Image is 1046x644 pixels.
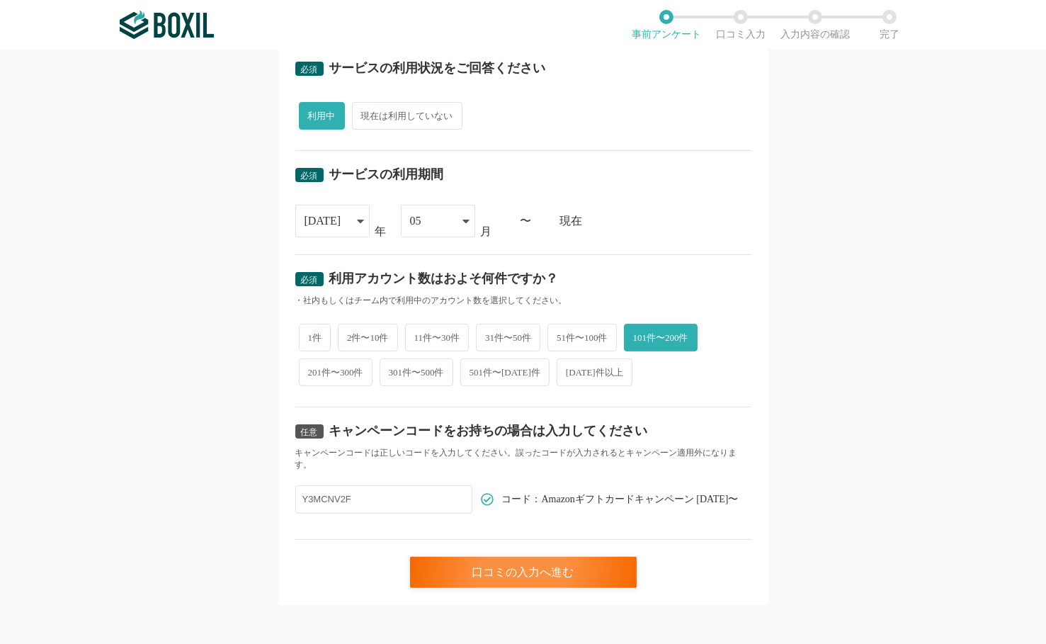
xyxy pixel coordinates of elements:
[778,10,853,40] li: 入力内容の確認
[853,10,927,40] li: 完了
[375,226,387,237] div: 年
[120,11,214,39] img: ボクシルSaaS_ロゴ
[405,324,470,351] span: 11件〜30件
[624,324,698,351] span: 101件〜200件
[329,424,648,437] div: キャンペーンコードをお持ちの場合は入力してください
[521,215,532,227] div: 〜
[299,324,331,351] span: 1件
[704,10,778,40] li: 口コミ入力
[301,64,318,74] span: 必須
[410,205,421,237] div: 05
[329,272,559,285] div: 利用アカウント数はおよそ何件ですか？
[305,205,341,237] div: [DATE]
[380,358,453,386] span: 301件〜500件
[352,102,462,130] span: 現在は利用していない
[560,215,751,227] div: 現在
[410,557,637,588] div: 口コミの入力へ進む
[329,168,444,181] div: サービスの利用期間
[460,358,550,386] span: 501件〜[DATE]件
[338,324,398,351] span: 2件〜10件
[301,427,318,437] span: 任意
[547,324,617,351] span: 51件〜100件
[295,447,751,471] div: キャンペーンコードは正しいコードを入力してください。誤ったコードが入力されるとキャンペーン適用外になります。
[299,102,345,130] span: 利用中
[476,324,540,351] span: 31件〜50件
[301,171,318,181] span: 必須
[630,10,704,40] li: 事前アンケート
[481,226,492,237] div: 月
[329,62,546,74] div: サービスの利用状況をご回答ください
[502,495,739,504] span: コード：Amazonギフトカードキャンペーン [DATE]〜
[295,295,751,307] div: ・社内もしくはチーム内で利用中のアカウント数を選択してください。
[557,358,632,386] span: [DATE]件以上
[301,275,318,285] span: 必須
[299,358,373,386] span: 201件〜300件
